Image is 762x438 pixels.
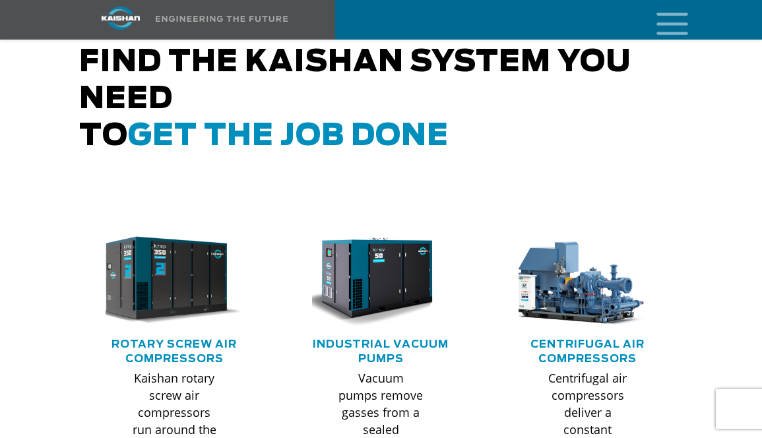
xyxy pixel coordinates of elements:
div: krsp350 [106,234,243,327]
a: Industrial Vacuum Pumps [313,339,449,364]
span: get the job done [128,121,449,151]
span: Find the kaishan system you need to [79,47,631,151]
img: krsp350 [88,230,240,332]
img: krsv50 [302,234,441,327]
img: Engineering the future [156,16,288,22]
img: kaishan logo [71,7,170,30]
a: mobile menu [651,9,674,31]
a: Rotary Screw Air Compressors [111,339,237,364]
a: Centrifugal Air Compressors [530,339,645,364]
div: krsv50 [312,234,450,327]
img: thumb-centrifugal-compressor [509,234,647,327]
div: thumb-centrifugal-compressor [519,234,656,327]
